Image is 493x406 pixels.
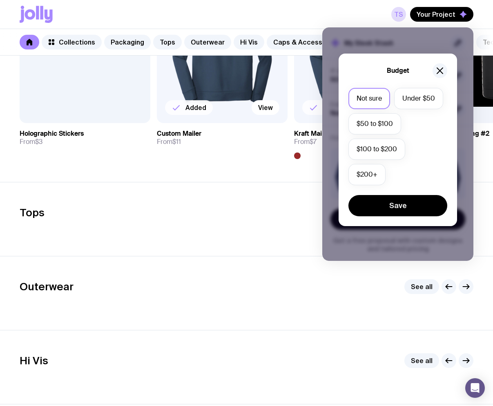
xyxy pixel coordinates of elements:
[387,67,409,75] h5: Budget
[404,353,439,368] a: See all
[157,138,181,146] span: From
[348,139,405,160] label: $100 to $200
[172,137,181,146] span: $11
[348,164,386,185] label: $200+
[59,38,95,46] span: Collections
[104,35,151,49] a: Packaging
[348,88,390,109] label: Not sure
[35,137,42,146] span: $3
[394,88,443,109] label: Under $50
[165,100,213,115] button: Added
[184,35,231,49] a: Outerwear
[185,103,206,112] span: Added
[294,138,317,146] span: From
[294,130,368,138] h3: Kraft Mailer with Sticker
[252,100,279,115] a: View
[302,100,350,115] button: Added
[153,35,182,49] a: Tops
[465,378,485,398] div: Open Intercom Messenger
[20,123,150,153] a: Holographic StickersFrom$3
[294,123,425,159] a: Kraft Mailer with StickerFrom$7
[404,279,439,294] a: See all
[157,130,201,138] h3: Custom Mailer
[42,35,102,49] a: Collections
[20,354,48,367] h2: Hi Vis
[391,7,406,22] a: TS
[410,7,473,22] button: Your Project
[417,10,455,18] span: Your Project
[267,35,345,49] a: Caps & Accessories
[20,138,42,146] span: From
[348,195,447,216] button: Save
[157,123,288,153] a: Custom MailerFrom$11
[20,280,74,293] h2: Outerwear
[20,130,84,138] h3: Holographic Stickers
[310,137,317,146] span: $7
[348,113,401,135] label: $50 to $100
[234,35,264,49] a: Hi Vis
[20,206,45,219] h2: Tops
